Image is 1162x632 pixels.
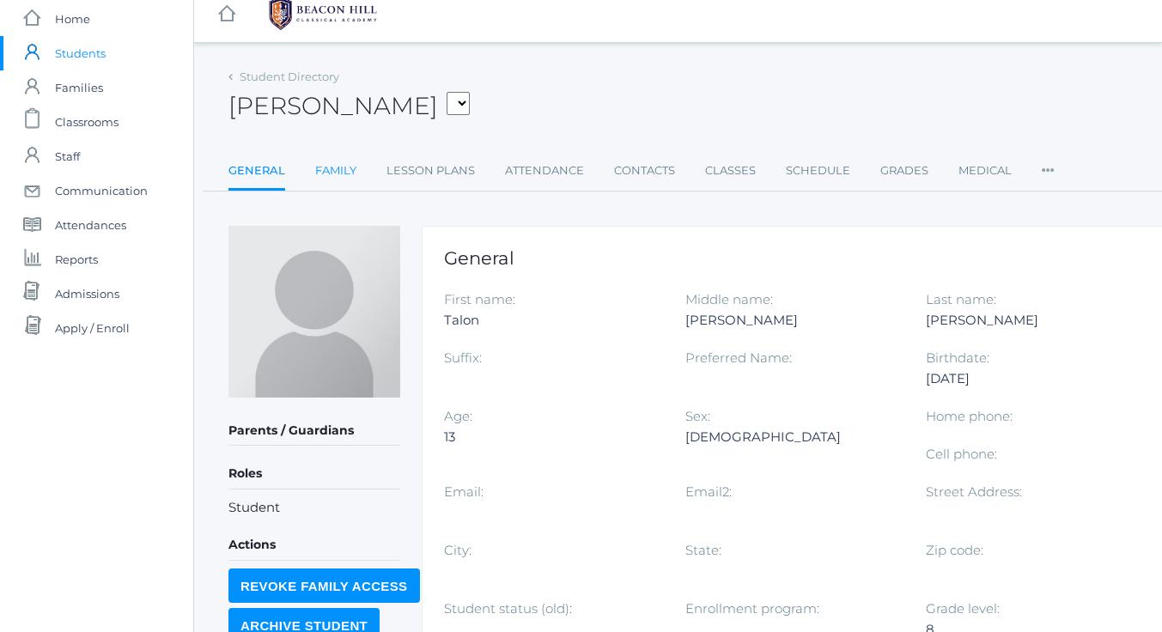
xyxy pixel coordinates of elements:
div: [PERSON_NAME] [685,310,901,331]
label: Grade level: [926,600,1000,617]
label: Middle name: [685,291,773,307]
a: General [228,154,285,191]
a: Lesson Plans [386,154,475,188]
label: Email: [444,483,484,500]
div: 13 [444,427,660,447]
span: Apply / Enroll [55,311,130,345]
li: Student [228,498,400,518]
div: [DATE] [926,368,1141,389]
label: Birthdate: [926,349,989,366]
label: Sex: [685,408,710,424]
label: Age: [444,408,472,424]
span: Admissions [55,276,119,311]
label: City: [444,542,471,558]
span: Staff [55,139,80,173]
a: Attendance [505,154,584,188]
label: Preferred Name: [685,349,792,366]
h5: Roles [228,459,400,489]
div: Talon [444,310,660,331]
input: Revoke Family Access [228,568,420,603]
h2: [PERSON_NAME] [228,93,470,119]
a: Medical [958,154,1012,188]
label: Zip code: [926,542,983,558]
div: [DEMOGRAPHIC_DATA] [685,427,901,447]
a: Schedule [786,154,850,188]
a: Classes [705,154,756,188]
label: Email2: [685,483,732,500]
span: Attendances [55,208,126,242]
label: Suffix: [444,349,482,366]
a: Family [315,154,356,188]
label: First name: [444,291,515,307]
img: Talon Harris [228,226,400,398]
span: Families [55,70,103,105]
div: [PERSON_NAME] [926,310,1141,331]
label: Street Address: [926,483,1022,500]
h5: Parents / Guardians [228,416,400,446]
label: Last name: [926,291,996,307]
a: Contacts [614,154,675,188]
label: Cell phone: [926,446,997,462]
span: Students [55,36,106,70]
span: Reports [55,242,98,276]
label: Enrollment program: [685,600,819,617]
label: State: [685,542,721,558]
h5: Actions [228,531,400,560]
span: Classrooms [55,105,119,139]
label: Home phone: [926,408,1013,424]
span: Communication [55,173,148,208]
a: Student Directory [240,70,339,83]
label: Student status (old): [444,600,572,617]
a: Grades [880,154,928,188]
span: Home [55,2,90,36]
